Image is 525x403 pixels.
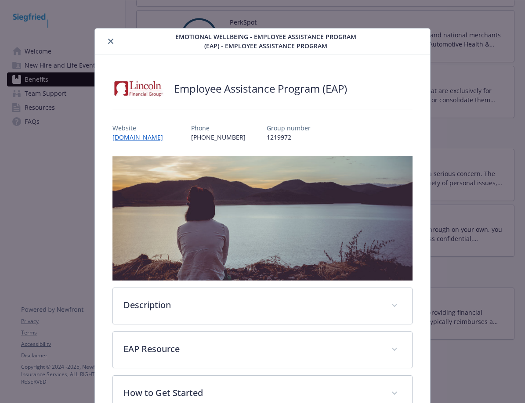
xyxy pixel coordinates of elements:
[191,133,246,142] p: [PHONE_NUMBER]
[113,288,412,324] div: Description
[112,76,165,102] img: Lincoln Financial Group
[113,332,412,368] div: EAP Resource
[191,123,246,133] p: Phone
[105,36,116,47] button: close
[267,123,311,133] p: Group number
[112,156,413,281] img: banner
[167,32,364,50] span: Emotional Wellbeing - Employee Assistance Program (EAP) - Employee Assistance Program
[112,133,170,141] a: [DOMAIN_NAME]
[123,299,380,312] p: Description
[123,342,380,356] p: EAP Resource
[123,386,380,399] p: How to Get Started
[267,133,311,142] p: 1219972
[112,123,170,133] p: Website
[174,81,347,96] h2: Employee Assistance Program (EAP)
